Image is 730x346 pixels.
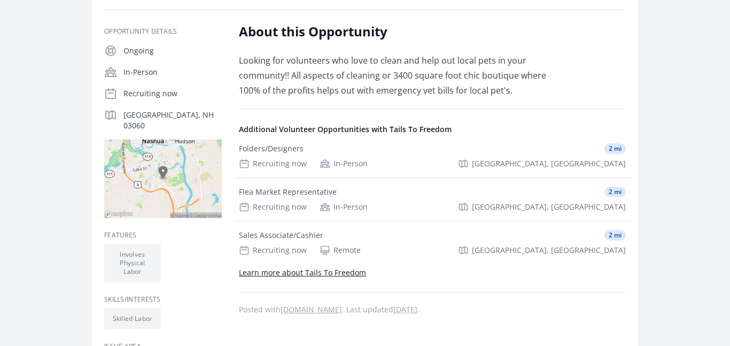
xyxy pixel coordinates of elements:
[604,230,626,241] span: 2 mi
[604,143,626,154] span: 2 mi
[472,158,626,169] span: [GEOGRAPHIC_DATA], [GEOGRAPHIC_DATA]
[104,244,161,282] li: Involves Physical Labor
[320,158,368,169] div: In-Person
[104,140,222,218] img: Map
[239,53,552,98] p: Looking for volunteers who love to clean and help out local pets in your community!! All aspects ...
[320,245,361,256] div: Remote
[104,295,222,304] h3: Skills/Interests
[239,305,626,314] p: Posted with . Last updated .
[239,267,366,278] a: Learn more about Tails To Freedom
[104,308,161,329] li: Skilled Labor
[393,304,417,314] abbr: Thu, Sep 11, 2025 11:25 AM
[235,178,630,221] a: Flea Market Representative 2 mi Recruiting now In-Person [GEOGRAPHIC_DATA], [GEOGRAPHIC_DATA]
[235,135,630,178] a: Folders/Designers 2 mi Recruiting now In-Person [GEOGRAPHIC_DATA], [GEOGRAPHIC_DATA]
[239,230,323,241] div: Sales Associate/Cashier
[472,202,626,212] span: [GEOGRAPHIC_DATA], [GEOGRAPHIC_DATA]
[123,88,222,99] p: Recruiting now
[239,202,307,212] div: Recruiting now
[604,187,626,197] span: 2 mi
[239,158,307,169] div: Recruiting now
[104,27,222,36] h3: Opportunity Details
[239,187,337,197] div: Flea Market Representative
[239,143,304,154] div: Folders/Designers
[239,23,552,40] h2: About this Opportunity
[104,231,222,240] h3: Features
[239,245,307,256] div: Recruiting now
[320,202,368,212] div: In-Person
[281,304,342,314] a: [DOMAIN_NAME]
[123,67,222,78] p: In-Person
[239,124,626,135] h4: Additional Volunteer Opportunities with Tails To Freedom
[235,221,630,264] a: Sales Associate/Cashier 2 mi Recruiting now Remote [GEOGRAPHIC_DATA], [GEOGRAPHIC_DATA]
[472,245,626,256] span: [GEOGRAPHIC_DATA], [GEOGRAPHIC_DATA]
[123,110,222,131] p: [GEOGRAPHIC_DATA], NH 03060
[123,45,222,56] p: Ongoing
